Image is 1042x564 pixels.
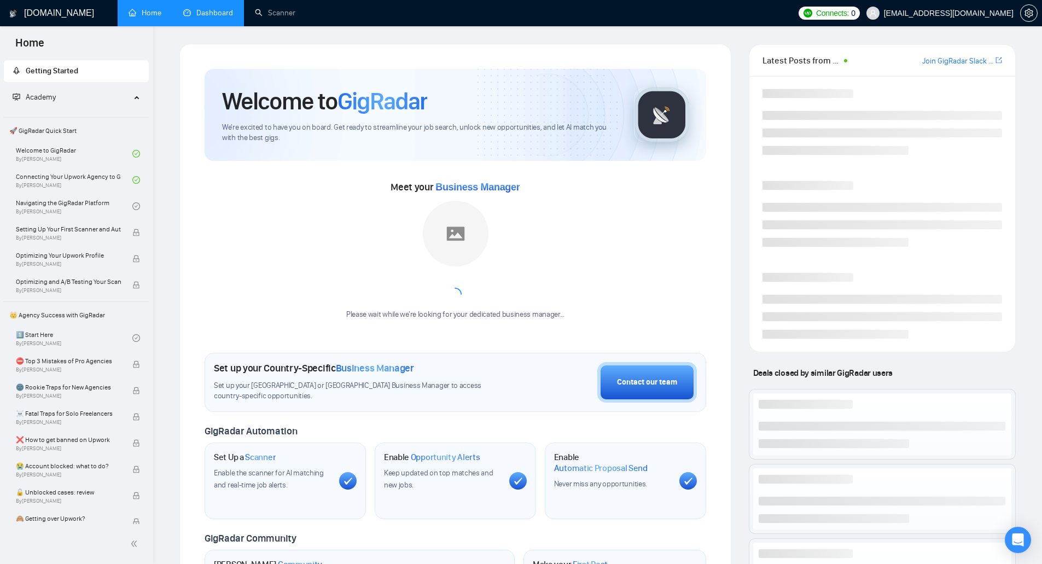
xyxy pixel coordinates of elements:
span: Home [7,35,53,58]
span: lock [132,361,140,368]
div: Contact our team [617,376,677,388]
span: lock [132,413,140,421]
span: double-left [130,538,141,549]
span: 🔓 Unblocked cases: review [16,487,121,498]
a: Join GigRadar Slack Community [922,55,993,67]
a: Connecting Your Upwork Agency to GigRadarBy[PERSON_NAME] [16,168,132,192]
span: Business Manager [435,182,520,193]
span: By [PERSON_NAME] [16,287,121,294]
a: homeHome [129,8,161,18]
span: Setting Up Your First Scanner and Auto-Bidder [16,224,121,235]
span: 😭 Account blocked: what to do? [16,461,121,472]
span: rocket [13,67,20,74]
span: lock [132,518,140,526]
span: loading [448,287,462,301]
span: check-circle [132,150,140,158]
span: Deals closed by similar GigRadar users [749,363,897,382]
span: GigRadar Community [205,532,296,544]
div: Open Intercom Messenger [1005,527,1031,553]
a: dashboardDashboard [183,8,233,18]
div: Please wait while we're looking for your dedicated business manager... [340,310,571,320]
span: ☠️ Fatal Traps for Solo Freelancers [16,408,121,419]
a: searchScanner [255,8,295,18]
span: GigRadar Automation [205,425,297,437]
span: By [PERSON_NAME] [16,261,121,268]
h1: Set up your Country-Specific [214,362,414,374]
span: Never miss any opportunities. [554,479,647,489]
h1: Enable [554,452,671,473]
h1: Enable [384,452,480,463]
a: Welcome to GigRadarBy[PERSON_NAME] [16,142,132,166]
button: setting [1020,4,1038,22]
span: 0 [851,7,855,19]
span: export [996,56,1002,65]
span: lock [132,492,140,499]
span: lock [132,387,140,394]
img: placeholder.png [423,201,488,266]
span: lock [132,466,140,473]
span: 👑 Agency Success with GigRadar [5,304,148,326]
span: By [PERSON_NAME] [16,393,121,399]
span: ❌ How to get banned on Upwork [16,434,121,445]
span: ⛔ Top 3 Mistakes of Pro Agencies [16,356,121,367]
a: export [996,55,1002,66]
span: lock [132,439,140,447]
img: upwork-logo.png [804,9,812,18]
span: By [PERSON_NAME] [16,367,121,373]
span: check-circle [132,176,140,184]
a: Navigating the GigRadar PlatformBy[PERSON_NAME] [16,194,132,218]
span: Latest Posts from the GigRadar Community [762,54,841,67]
h1: Welcome to [222,86,427,116]
span: lock [132,229,140,236]
span: Set up your [GEOGRAPHIC_DATA] or [GEOGRAPHIC_DATA] Business Manager to access country-specific op... [214,381,504,402]
span: check-circle [132,202,140,210]
span: Academy [26,92,56,102]
span: By [PERSON_NAME] [16,419,121,426]
li: Getting Started [4,60,149,82]
span: Optimizing Your Upwork Profile [16,250,121,261]
span: 🙈 Getting over Upwork? [16,513,121,524]
span: Scanner [245,452,276,463]
span: By [PERSON_NAME] [16,235,121,241]
span: user [869,9,877,17]
span: Opportunity Alerts [411,452,480,463]
span: By [PERSON_NAME] [16,472,121,478]
span: Keep updated on top matches and new jobs. [384,468,493,490]
span: 🌚 Rookie Traps for New Agencies [16,382,121,393]
span: fund-projection-screen [13,93,20,101]
span: Optimizing and A/B Testing Your Scanner for Better Results [16,276,121,287]
span: We're excited to have you on board. Get ready to streamline your job search, unlock new opportuni... [222,123,616,143]
a: 1️⃣ Start HereBy[PERSON_NAME] [16,326,132,350]
img: gigradar-logo.png [634,88,689,142]
span: lock [132,255,140,263]
span: Connects: [816,7,849,19]
span: Enable the scanner for AI matching and real-time job alerts. [214,468,324,490]
span: Academy [13,92,56,102]
h1: Set Up a [214,452,276,463]
span: Business Manager [336,362,414,374]
button: Contact our team [597,362,697,403]
span: Automatic Proposal Send [554,463,648,474]
a: setting [1020,9,1038,18]
img: logo [9,5,17,22]
span: Meet your [391,181,520,193]
span: lock [132,281,140,289]
span: check-circle [132,334,140,342]
span: By [PERSON_NAME] [16,445,121,452]
span: GigRadar [337,86,427,116]
span: By [PERSON_NAME] [16,498,121,504]
span: 🚀 GigRadar Quick Start [5,120,148,142]
span: Getting Started [26,66,78,75]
